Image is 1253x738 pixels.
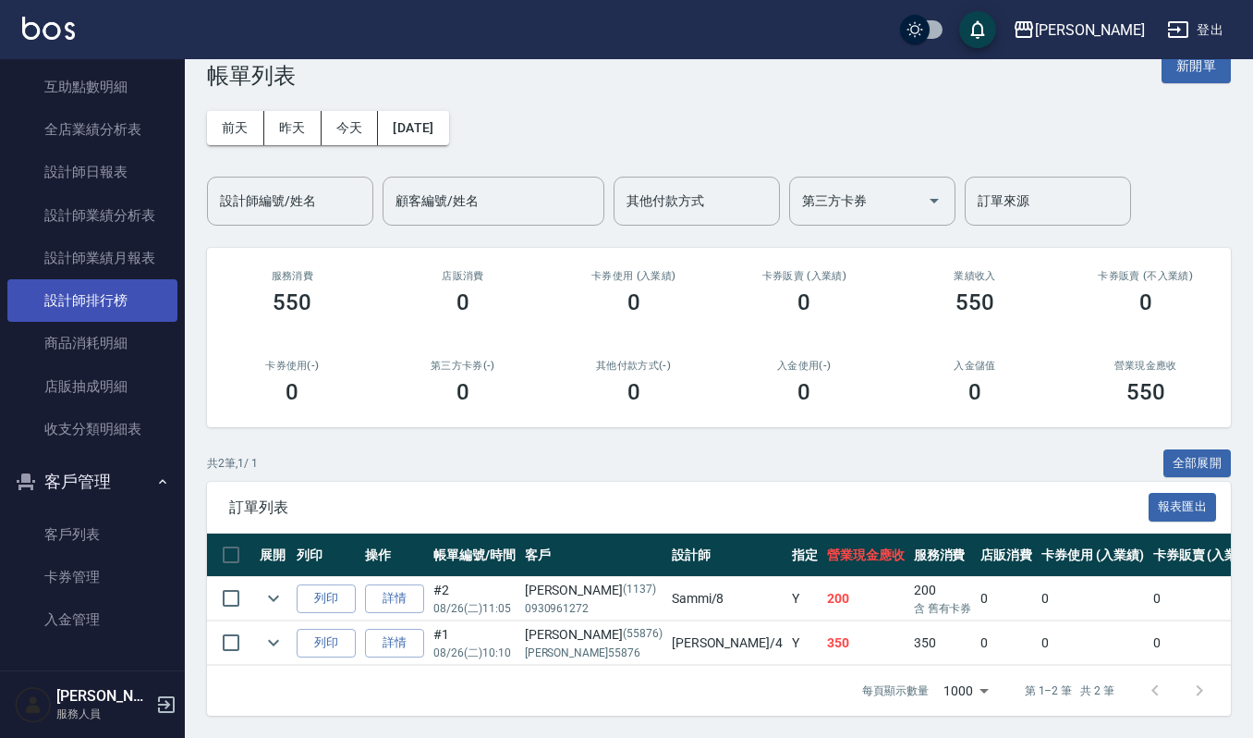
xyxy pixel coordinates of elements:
[822,621,909,665] td: 350
[286,379,298,405] h3: 0
[264,111,322,145] button: 昨天
[912,360,1039,372] h2: 入金儲值
[56,687,151,706] h5: [PERSON_NAME]
[15,686,52,723] img: Person
[623,581,656,600] p: (1137)
[56,706,151,722] p: 服務人員
[1037,534,1149,577] th: 卡券使用 (入業績)
[7,108,177,151] a: 全店業績分析表
[909,621,977,665] td: 350
[1163,449,1232,478] button: 全部展開
[456,289,469,315] h3: 0
[429,534,520,577] th: 帳單編號/時間
[7,365,177,408] a: 店販抽成明細
[787,621,822,665] td: Y
[1037,621,1149,665] td: 0
[207,455,258,472] p: 共 2 筆, 1 / 1
[322,111,379,145] button: 今天
[936,666,995,716] div: 1000
[627,379,640,405] h3: 0
[7,66,177,108] a: 互助點數明細
[429,621,520,665] td: #1
[968,379,981,405] h3: 0
[365,629,424,658] a: 詳情
[255,534,292,577] th: 展開
[955,289,994,315] h3: 550
[787,577,822,621] td: Y
[741,270,868,282] h2: 卡券販賣 (入業績)
[7,598,177,641] a: 入金管理
[229,498,1149,517] span: 訂單列表
[433,645,516,661] p: 08/26 (二) 10:10
[667,621,787,665] td: [PERSON_NAME] /4
[976,621,1037,665] td: 0
[623,625,663,645] p: (55876)
[919,186,949,215] button: Open
[914,600,972,617] p: 含 舊有卡券
[797,379,810,405] h3: 0
[570,360,697,372] h2: 其他付款方式(-)
[260,629,287,657] button: expand row
[207,63,296,89] h3: 帳單列表
[1005,11,1152,49] button: [PERSON_NAME]
[627,289,640,315] h3: 0
[365,584,424,613] a: 詳情
[433,600,516,617] p: 08/26 (二) 11:05
[229,270,356,282] h3: 服務消費
[7,513,177,556] a: 客戶列表
[273,289,311,315] h3: 550
[1160,13,1231,47] button: 登出
[7,408,177,450] a: 收支分類明細表
[909,577,977,621] td: 200
[360,534,429,577] th: 操作
[7,556,177,598] a: 卡券管理
[1082,360,1209,372] h2: 營業現金應收
[7,194,177,237] a: 設計師業績分析表
[1149,498,1217,515] a: 報表匯出
[909,534,977,577] th: 服務消費
[525,645,663,661] p: [PERSON_NAME]55876
[1035,18,1145,42] div: [PERSON_NAME]
[400,270,527,282] h2: 店販消費
[741,360,868,372] h2: 入金使用(-)
[822,534,909,577] th: 營業現金應收
[667,577,787,621] td: Sammi /8
[400,360,527,372] h2: 第三方卡券(-)
[862,683,929,699] p: 每頁顯示數量
[7,322,177,364] a: 商品消耗明細
[7,279,177,322] a: 設計師排行榜
[297,584,356,613] button: 列印
[378,111,448,145] button: [DATE]
[1162,49,1231,83] button: 新開單
[1037,577,1149,621] td: 0
[667,534,787,577] th: 設計師
[520,534,667,577] th: 客戶
[976,534,1037,577] th: 店販消費
[456,379,469,405] h3: 0
[22,17,75,40] img: Logo
[1082,270,1209,282] h2: 卡券販賣 (不入業績)
[429,577,520,621] td: #2
[912,270,1039,282] h2: 業績收入
[1162,56,1231,74] a: 新開單
[7,237,177,279] a: 設計師業績月報表
[822,577,909,621] td: 200
[976,577,1037,621] td: 0
[7,151,177,193] a: 設計師日報表
[1139,289,1152,315] h3: 0
[292,534,360,577] th: 列印
[525,625,663,645] div: [PERSON_NAME]
[260,584,287,612] button: expand row
[570,270,697,282] h2: 卡券使用 (入業績)
[525,600,663,617] p: 0930961272
[229,360,356,372] h2: 卡券使用(-)
[7,458,177,506] button: 客戶管理
[787,534,822,577] th: 指定
[797,289,810,315] h3: 0
[525,581,663,600] div: [PERSON_NAME]
[207,111,264,145] button: 前天
[297,629,356,658] button: 列印
[1025,683,1114,699] p: 第 1–2 筆 共 2 筆
[1149,493,1217,522] button: 報表匯出
[1126,379,1165,405] h3: 550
